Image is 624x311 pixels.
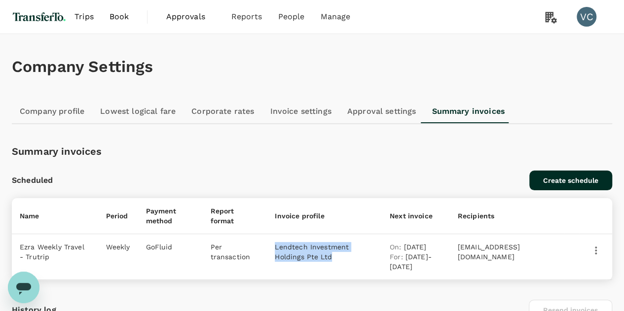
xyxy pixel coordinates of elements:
[210,206,259,226] p: Report format
[146,206,195,226] p: Payment method
[74,11,94,23] span: Trips
[184,100,262,123] a: Corporate rates
[390,211,442,221] p: Next invoice
[275,242,374,262] p: Lendtech Investment Holdings Pte Ltd
[12,174,53,186] p: Scheduled
[106,243,130,251] span: Weekly
[12,100,92,123] a: Company profile
[166,11,215,23] span: Approvals
[424,100,513,123] a: Summary invoices
[390,252,442,272] p: [DATE] - [DATE]
[262,100,339,123] a: Invoice settings
[12,6,67,28] img: TransferTo Investments Pte Ltd
[20,211,90,221] p: Name
[390,253,405,261] span: For :
[12,144,102,159] p: Summary invoices
[146,242,195,252] p: GoFluid
[210,242,259,262] p: Per transaction
[20,242,90,262] p: Ezra Weekly Travel - Trutrip
[92,100,184,123] a: Lowest logical fare
[12,58,612,76] h1: Company Settings
[320,11,350,23] span: Manage
[458,211,556,221] p: Recipients
[231,11,262,23] span: Reports
[390,242,442,252] p: [DATE]
[390,243,404,251] span: On :
[458,242,556,262] p: [EMAIL_ADDRESS][DOMAIN_NAME]
[529,171,612,190] button: Create schedule
[110,11,129,23] span: Book
[339,100,424,123] a: Approval settings
[106,211,130,221] p: Period
[577,7,596,27] div: VC
[278,11,305,23] span: People
[8,272,39,303] iframe: Button to launch messaging window
[275,211,374,221] p: Invoice profile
